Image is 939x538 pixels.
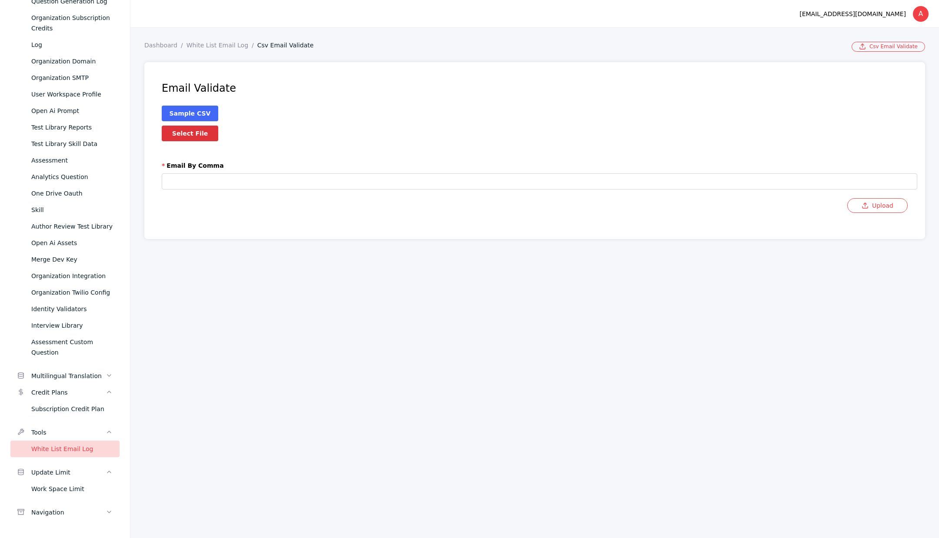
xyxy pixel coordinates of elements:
[31,89,113,100] div: User Workspace Profile
[10,70,120,86] a: Organization SMTP
[799,9,906,19] div: [EMAIL_ADDRESS][DOMAIN_NAME]
[31,106,113,116] div: Open Ai Prompt
[186,42,257,49] a: White List Email Log
[10,301,120,317] a: Identity Validators
[31,188,113,199] div: One Drive Oauth
[10,119,120,136] a: Test Library Reports
[852,42,925,52] a: Csv Email Validate
[10,251,120,268] a: Merge Dev Key
[913,6,929,22] div: A
[10,317,120,334] a: Interview Library
[10,218,120,235] a: Author Review Test Library
[31,271,113,281] div: Organization Integration
[31,56,113,66] div: Organization Domain
[31,387,106,398] div: Credit Plans
[144,42,186,49] a: Dashboard
[31,427,106,438] div: Tools
[31,444,113,454] div: White List Email Log
[10,169,120,185] a: Analytics Question
[10,481,120,497] a: Work Space Limit
[31,122,113,133] div: Test Library Reports
[10,86,120,103] a: User Workspace Profile
[31,371,106,381] div: Multilingual Translation
[10,53,120,70] a: Organization Domain
[31,139,113,149] div: Test Library Skill Data
[31,172,113,182] div: Analytics Question
[10,136,120,152] a: Test Library Skill Data
[31,320,113,331] div: Interview Library
[10,37,120,53] a: Log
[10,235,120,251] a: Open Ai Assets
[31,404,113,414] div: Subscription Credit Plan
[31,467,106,478] div: Update Limit
[31,73,113,83] div: Organization SMTP
[162,81,908,95] h4: Email Validate
[847,198,908,213] button: Upload
[10,401,120,417] a: Subscription Credit Plan
[31,238,113,248] div: Open Ai Assets
[31,287,113,298] div: Organization Twilio Config
[31,13,113,33] div: Organization Subscription Credits
[10,152,120,169] a: Assessment
[10,441,120,457] a: White List Email Log
[10,284,120,301] a: Organization Twilio Config
[162,126,218,141] label: Select File
[10,268,120,284] a: Organization Integration
[31,304,113,314] div: Identity Validators
[31,205,113,215] div: Skill
[10,185,120,202] a: One Drive Oauth
[31,507,106,518] div: Navigation
[144,60,925,78] h2: Csv Email Validate
[10,202,120,218] a: Skill
[31,254,113,265] div: Merge Dev Key
[31,221,113,232] div: Author Review Test Library
[10,103,120,119] a: Open Ai Prompt
[31,40,113,50] div: Log
[10,10,120,37] a: Organization Subscription Credits
[31,155,113,166] div: Assessment
[170,110,211,117] a: Sample CSV
[257,42,321,49] a: Csv Email Validate
[31,484,113,494] div: Work Space Limit
[31,337,113,358] div: Assessment Custom Question
[162,161,908,170] label: Email By Comma
[10,334,120,361] a: Assessment Custom Question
